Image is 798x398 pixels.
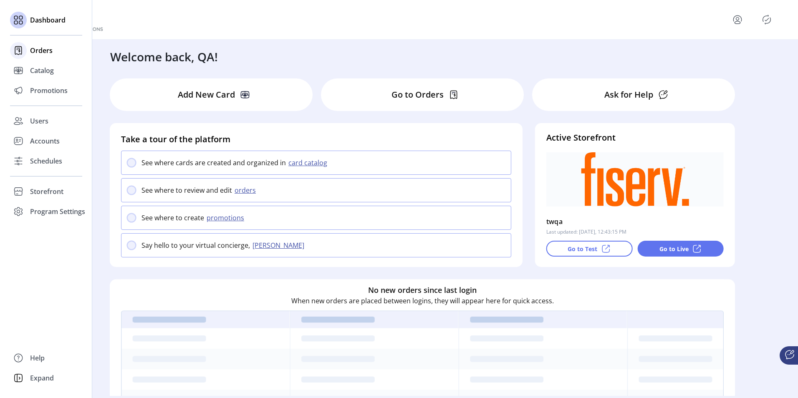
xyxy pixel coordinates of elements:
p: Say hello to your virtual concierge, [141,240,250,250]
h3: Welcome back, QA! [110,48,218,65]
span: Schedules [30,156,62,166]
span: Catalog [30,65,54,76]
button: promotions [204,213,249,223]
p: See where to review and edit [141,185,232,195]
p: twqa [546,215,563,228]
span: Orders [30,45,53,55]
p: See where to create [141,213,204,223]
button: Publisher Panel [760,13,773,26]
span: Expand [30,373,54,383]
p: When new orders are placed between logins, they will appear here for quick access. [291,296,554,306]
p: Ask for Help [604,88,653,101]
span: Promotions [30,86,68,96]
button: [PERSON_NAME] [250,240,309,250]
span: Users [30,116,48,126]
span: Help [30,353,45,363]
p: Last updated: [DATE], 12:43:15 PM [546,228,626,236]
h6: No new orders since last login [368,285,477,296]
p: Add New Card [178,88,235,101]
button: menu [731,13,744,26]
span: Dashboard [30,15,66,25]
p: Go to Test [568,244,597,253]
h4: Take a tour of the platform [121,133,511,146]
p: See where cards are created and organized in [141,158,286,168]
button: card catalog [286,158,332,168]
span: Storefront [30,186,63,196]
h4: Active Storefront [546,131,724,144]
p: Go to Live [659,244,689,253]
button: orders [232,185,261,195]
span: Accounts [30,136,60,146]
p: Go to Orders [391,88,444,101]
span: Program Settings [30,207,85,217]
